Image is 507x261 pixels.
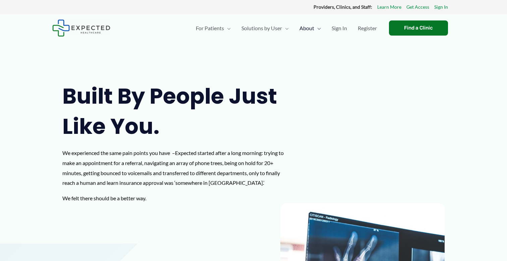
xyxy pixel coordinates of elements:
span: For Patients [196,16,224,40]
h1: Built by people just like you. [62,81,292,141]
p: We felt there should be a better way. [62,193,292,203]
a: Get Access [406,3,429,11]
span: About [299,16,314,40]
a: Solutions by UserMenu Toggle [236,16,294,40]
span: Menu Toggle [224,16,231,40]
nav: Primary Site Navigation [190,16,382,40]
a: Learn More [377,3,401,11]
a: Register [352,16,382,40]
span: Menu Toggle [282,16,289,40]
a: For PatientsMenu Toggle [190,16,236,40]
a: Find a Clinic [389,20,448,36]
a: Sign In [326,16,352,40]
span: Sign In [332,16,347,40]
span: Register [358,16,377,40]
strong: Providers, Clinics, and Staff: [314,4,372,10]
span: Solutions by User [241,16,282,40]
span: Menu Toggle [314,16,321,40]
img: Expected Healthcare Logo - side, dark font, small [52,19,110,37]
p: We experienced the same pain points you have – [62,148,292,188]
a: Sign In [434,3,448,11]
a: AboutMenu Toggle [294,16,326,40]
